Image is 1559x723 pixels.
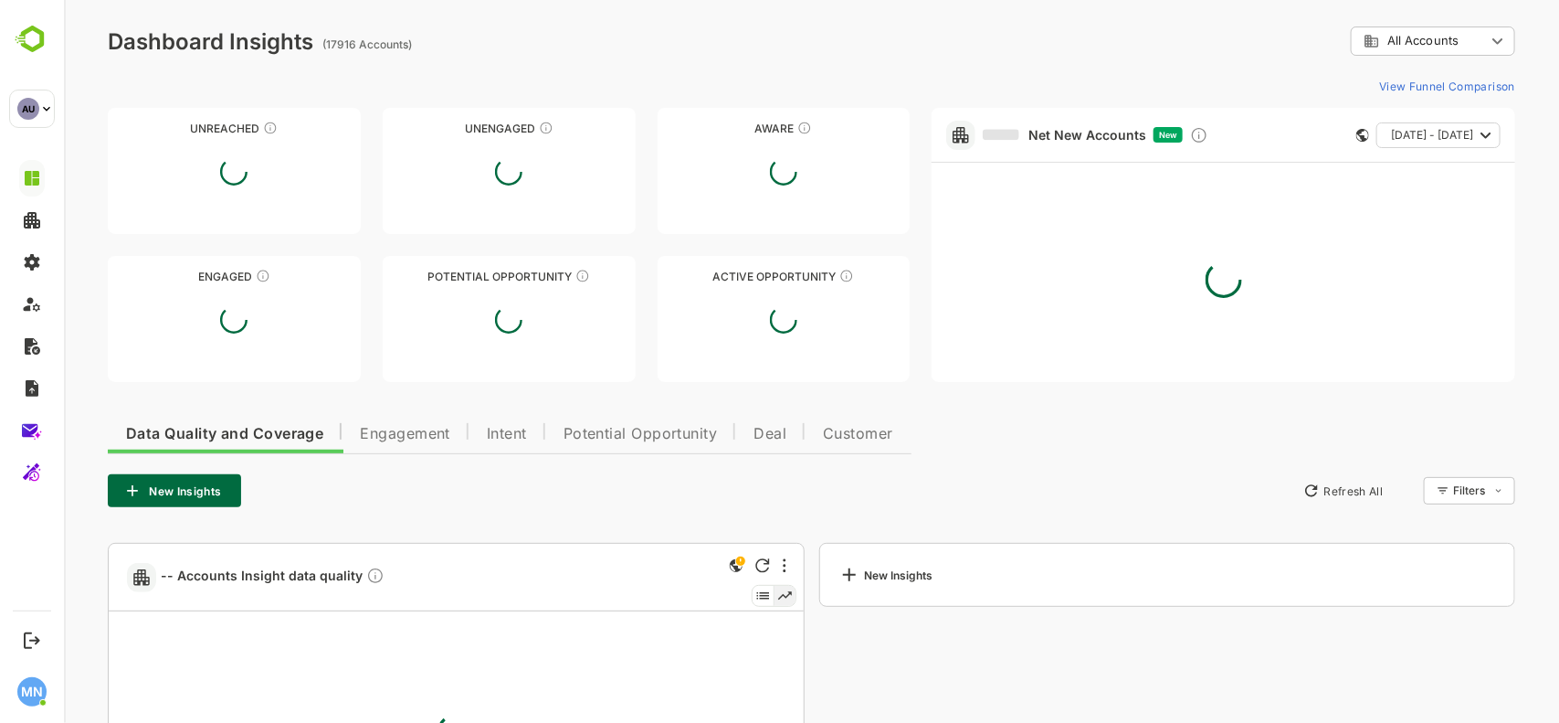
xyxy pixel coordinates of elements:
[1387,474,1451,507] div: Filters
[19,628,44,653] button: Logout
[1126,126,1144,144] div: Discover new ICP-fit accounts showing engagement — via intent surges, anonymous website visits, L...
[199,121,214,135] div: These accounts have not been engaged with for a defined time period
[475,121,490,135] div: These accounts have not shown enough engagement and need nurturing
[511,269,526,283] div: These accounts are MQAs and can be passed on to Inside Sales
[690,427,722,441] span: Deal
[733,121,748,135] div: These accounts have just entered the buying cycle and need further nurturing
[319,270,572,283] div: Potential Opportunity
[661,555,683,579] div: This is a global insight. Segment selection is not applicable for this view
[296,427,386,441] span: Engagement
[97,567,328,588] a: -- Accounts Insight data qualityDescription not present
[44,122,297,135] div: Unreached
[1323,34,1395,48] span: All Accounts
[594,270,847,283] div: Active Opportunity
[594,122,847,135] div: Aware
[919,127,1082,144] a: Net New Accounts
[500,427,654,441] span: Potential Opportunity
[302,567,321,588] div: Description not present
[1300,33,1422,49] div: All Accounts
[9,22,56,57] img: BambooboxLogoMark.f1c84d78b4c51b1a7b5f700c9845e183.svg
[1287,24,1451,59] div: All Accounts
[44,474,177,507] button: New Insights
[319,122,572,135] div: Unengaged
[759,427,829,441] span: Customer
[1308,71,1451,101] button: View Funnel Comparison
[1292,129,1305,142] div: This card does not support filter and segments
[423,427,463,441] span: Intent
[755,543,1452,607] a: New Insights
[775,269,790,283] div: These accounts have open opportunities which might be at any of the Sales Stages
[1312,122,1437,148] button: [DATE] - [DATE]
[1327,123,1409,147] span: [DATE] - [DATE]
[17,98,39,120] div: AU
[774,564,869,586] div: New Insights
[44,28,249,55] div: Dashboard Insights
[691,558,706,573] div: Refresh
[258,37,353,51] ag: (17916 Accounts)
[192,269,206,283] div: These accounts are warm, further nurturing would qualify them to MQAs
[62,427,259,441] span: Data Quality and Coverage
[1231,476,1327,505] button: Refresh All
[44,270,297,283] div: Engaged
[1095,130,1113,140] span: New
[719,558,722,573] div: More
[17,677,47,707] div: MN
[1389,484,1422,497] div: Filters
[97,567,321,588] span: -- Accounts Insight data quality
